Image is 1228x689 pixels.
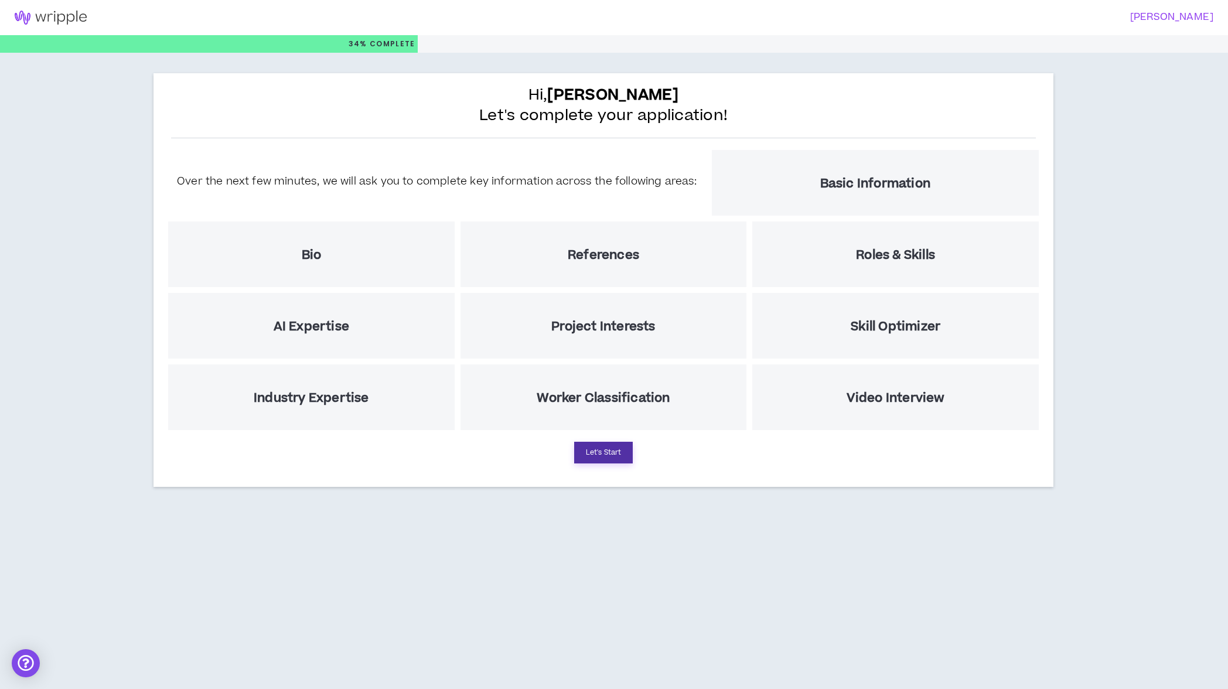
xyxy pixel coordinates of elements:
[537,391,670,405] h5: Worker Classification
[254,391,369,405] h5: Industry Expertise
[302,248,322,262] h5: Bio
[547,84,678,106] b: [PERSON_NAME]
[177,173,697,189] h5: Over the next few minutes, we will ask you to complete key information across the following areas:
[349,35,415,53] p: 34%
[856,248,935,262] h5: Roles & Skills
[568,248,639,262] h5: References
[851,319,940,334] h5: Skill Optimizer
[607,12,1214,23] h3: [PERSON_NAME]
[574,442,633,463] button: Let's Start
[528,85,679,105] span: Hi,
[367,39,415,49] span: Complete
[820,176,930,191] h5: Basic Information
[551,319,655,334] h5: Project Interests
[12,649,40,677] div: Open Intercom Messenger
[847,391,945,405] h5: Video Interview
[479,105,728,126] span: Let's complete your application!
[274,319,349,334] h5: AI Expertise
